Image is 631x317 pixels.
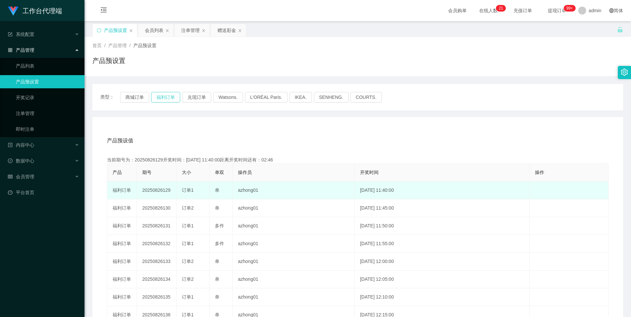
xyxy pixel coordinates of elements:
i: 图标: setting [621,69,628,76]
a: 注单管理 [16,107,79,120]
span: 系统配置 [8,32,34,37]
span: 数据中心 [8,158,34,163]
a: 图标: dashboard平台首页 [8,186,79,199]
td: [DATE] 11:45:00 [355,199,530,217]
td: azhong01 [233,217,355,235]
span: 充值订单 [510,8,535,13]
span: 多件 [215,223,224,228]
span: 单 [215,205,219,211]
td: 20250826129 [137,182,177,199]
button: 福利订单 [151,92,180,102]
span: 单 [215,187,219,193]
span: 单 [215,276,219,282]
td: 福利订单 [107,253,137,271]
i: 图标: unlock [617,27,623,33]
span: 订单1 [182,223,194,228]
p: 2 [499,5,501,12]
button: Watsons. [213,92,243,102]
td: azhong01 [233,253,355,271]
a: 产品预设置 [16,75,79,88]
button: SENHENG. [314,92,349,102]
span: 订单2 [182,259,194,264]
td: 20250826131 [137,217,177,235]
td: [DATE] 11:40:00 [355,182,530,199]
td: 福利订单 [107,235,137,253]
i: 图标: global [609,8,614,13]
i: 图标: profile [8,143,13,147]
button: IKEA. [289,92,312,102]
span: 开奖时间 [360,170,379,175]
sup: 21 [496,5,506,12]
td: 20250826135 [137,288,177,306]
h1: 工作台代理端 [22,0,62,21]
span: 订单1 [182,294,194,300]
td: 20250826133 [137,253,177,271]
span: 产品预设置 [133,43,156,48]
i: 图标: sync [97,28,101,33]
i: 图标: check-circle-o [8,158,13,163]
td: 福利订单 [107,217,137,235]
span: / [104,43,106,48]
i: 图标: form [8,32,13,37]
td: [DATE] 11:55:00 [355,235,530,253]
span: / [129,43,131,48]
button: 兑现订单 [182,92,211,102]
span: 订单2 [182,205,194,211]
i: 图标: close [202,29,206,33]
span: 类型： [100,92,120,102]
span: 产品管理 [8,47,34,53]
span: 产品 [113,170,122,175]
span: 单 [215,294,219,300]
td: 福利订单 [107,199,137,217]
span: 会员管理 [8,174,34,179]
div: 当前期号为：20250826129开奖时间：[DATE] 11:40:00距离开奖时间还有：02:46 [107,157,609,163]
span: 单双 [215,170,224,175]
span: 期号 [142,170,151,175]
a: 即时注单 [16,123,79,136]
td: [DATE] 12:00:00 [355,253,530,271]
span: 产品管理 [108,43,127,48]
td: 福利订单 [107,182,137,199]
img: logo.9652507e.png [8,7,18,16]
td: 福利订单 [107,288,137,306]
td: azhong01 [233,271,355,288]
a: 产品列表 [16,59,79,72]
i: 图标: close [129,29,133,33]
td: [DATE] 12:10:00 [355,288,530,306]
td: [DATE] 12:05:00 [355,271,530,288]
span: 在线人数 [476,8,501,13]
span: 提现订单 [545,8,570,13]
i: 图标: menu-fold [92,0,115,21]
span: 产品预设值 [107,137,133,145]
a: 工作台代理端 [8,8,62,13]
td: 福利订单 [107,271,137,288]
td: azhong01 [233,235,355,253]
sup: 963 [564,5,576,12]
span: 首页 [92,43,102,48]
i: 图标: close [238,29,242,33]
td: azhong01 [233,182,355,199]
span: 操作 [535,170,544,175]
span: 订单1 [182,241,194,246]
button: COURTS. [350,92,382,102]
div: 赠送彩金 [217,24,236,37]
span: 操作员 [238,170,252,175]
span: 大小 [182,170,191,175]
div: 注单管理 [181,24,200,37]
span: 单 [215,259,219,264]
td: 20250826130 [137,199,177,217]
td: azhong01 [233,288,355,306]
td: azhong01 [233,199,355,217]
h1: 产品预设置 [92,56,125,66]
td: 20250826132 [137,235,177,253]
button: 商城订单 [120,92,149,102]
span: 订单1 [182,187,194,193]
div: 产品预设置 [104,24,127,37]
button: L'ORÉAL Paris. [245,92,287,102]
span: 内容中心 [8,142,34,148]
td: 20250826134 [137,271,177,288]
i: 图标: table [8,174,13,179]
div: 会员列表 [145,24,163,37]
p: 1 [501,5,503,12]
td: [DATE] 11:50:00 [355,217,530,235]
